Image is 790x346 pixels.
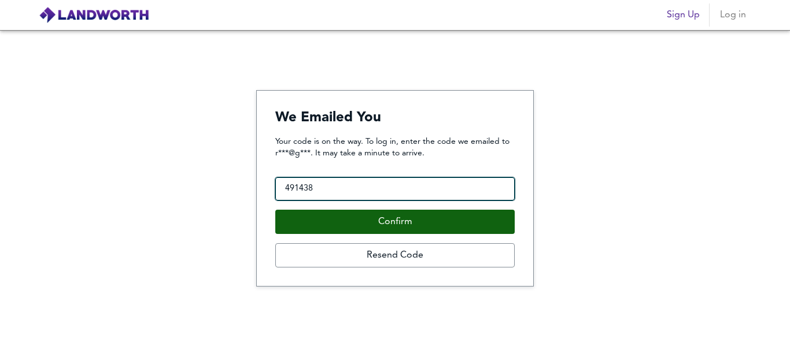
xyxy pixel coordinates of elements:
[662,3,704,27] button: Sign Up
[719,7,747,23] span: Log in
[275,136,515,159] p: Your code is on the way. To log in, enter the code we emailed to r***@g***. It may take a minute ...
[275,177,515,200] input: Enter your code
[714,3,751,27] button: Log in
[275,243,515,267] button: Resend Code
[667,7,700,23] span: Sign Up
[275,210,515,234] button: Confirm
[39,6,149,24] img: logo
[275,109,515,127] h4: We Emailed You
